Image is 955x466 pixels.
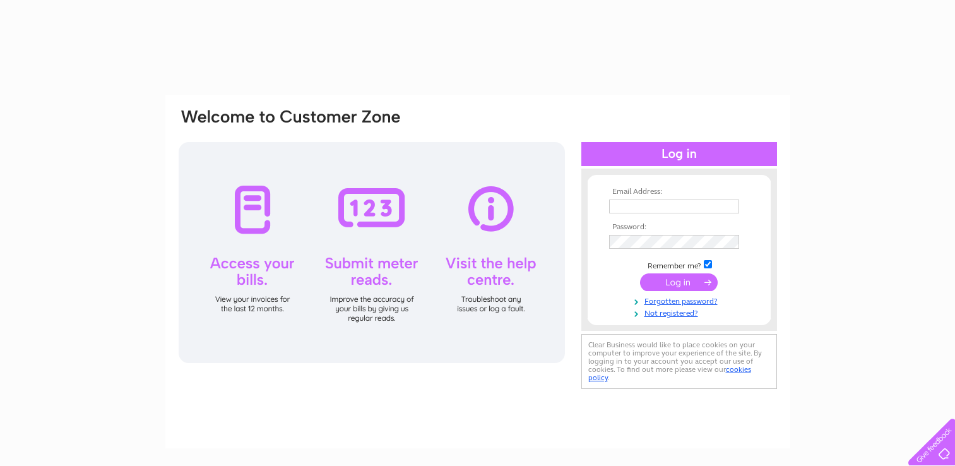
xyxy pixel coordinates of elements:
input: Submit [640,273,718,291]
th: Email Address: [606,188,752,196]
th: Password: [606,223,752,232]
a: Forgotten password? [609,294,752,306]
a: Not registered? [609,306,752,318]
div: Clear Business would like to place cookies on your computer to improve your experience of the sit... [581,334,777,389]
td: Remember me? [606,258,752,271]
a: cookies policy [588,365,751,382]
